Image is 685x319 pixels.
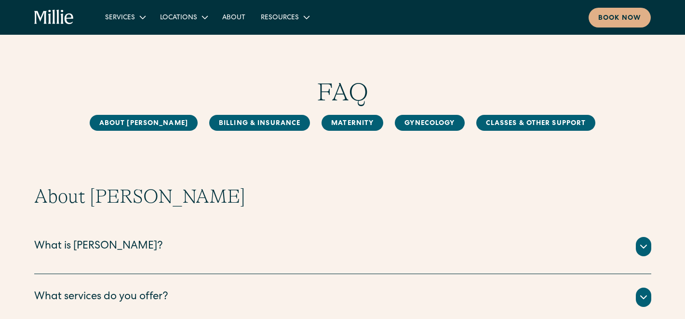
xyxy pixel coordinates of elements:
a: Book now [589,8,651,28]
div: Resources [253,9,316,25]
a: About [215,9,253,25]
div: Locations [152,9,215,25]
div: Resources [261,13,299,23]
a: MAternity [322,115,383,131]
div: Services [97,9,152,25]
div: What is [PERSON_NAME]? [34,239,163,255]
a: About [PERSON_NAME] [90,115,198,131]
div: Locations [160,13,197,23]
a: home [34,10,74,25]
h1: FAQ [34,77,651,107]
a: Gynecology [395,115,464,131]
div: Book now [598,14,641,24]
div: What services do you offer? [34,290,168,305]
h2: About [PERSON_NAME] [34,185,651,208]
div: Services [105,13,135,23]
a: Billing & Insurance [209,115,310,131]
a: Classes & Other Support [476,115,596,131]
